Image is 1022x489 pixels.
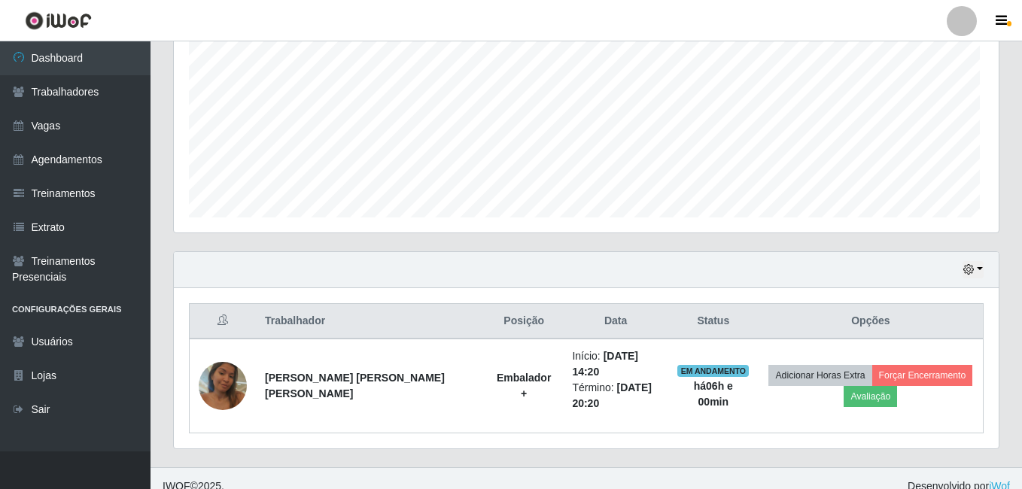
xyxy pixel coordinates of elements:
[256,304,485,339] th: Trabalhador
[497,372,551,399] strong: Embalador +
[572,350,638,378] time: [DATE] 14:20
[25,11,92,30] img: CoreUI Logo
[199,343,247,429] img: 1755275026550.jpeg
[563,304,668,339] th: Data
[485,304,563,339] th: Posição
[668,304,759,339] th: Status
[265,372,445,399] strong: [PERSON_NAME] [PERSON_NAME] [PERSON_NAME]
[872,365,973,386] button: Forçar Encerramento
[844,386,897,407] button: Avaliação
[759,304,984,339] th: Opções
[694,380,733,408] strong: há 06 h e 00 min
[677,365,749,377] span: EM ANDAMENTO
[572,380,659,412] li: Término:
[768,365,871,386] button: Adicionar Horas Extra
[572,348,659,380] li: Início:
